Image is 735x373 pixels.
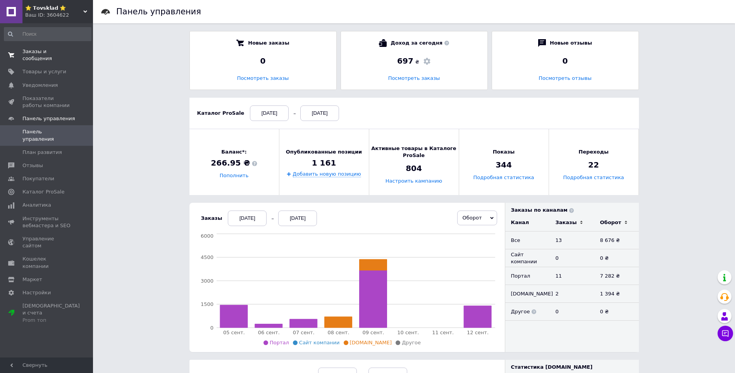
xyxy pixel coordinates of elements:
span: Аналитика [22,202,51,209]
tspan: 06 сент. [258,330,279,335]
tspan: 05 сент. [223,330,244,335]
span: План развития [22,149,62,156]
a: Посмотреть заказы [388,75,440,81]
div: Статистика [DOMAIN_NAME] [511,364,639,371]
span: Уведомления [22,82,58,89]
div: Заказы по каналам [511,207,639,214]
span: Переходы [578,149,608,155]
h1: Панель управления [116,7,201,16]
td: 13 [550,231,594,249]
span: 344 [496,160,512,171]
div: 0 [500,55,631,66]
span: 22 [588,160,599,171]
span: Покупатели [22,175,54,182]
td: 11 [550,267,594,285]
td: 7 282 ₴ [594,267,639,285]
span: Показатели работы компании [22,95,72,109]
span: [DEMOGRAPHIC_DATA] и счета [22,302,80,324]
tspan: 10 сент. [397,330,419,335]
td: Сайт компании [505,249,550,267]
a: Посмотреть отзывы [539,75,591,81]
div: Prom топ [22,317,80,324]
span: Баланс*: [211,149,257,155]
a: Подробная статистика [473,175,534,181]
span: Кошелек компании [22,256,72,269]
td: 0 [550,249,594,267]
span: Показы [493,149,515,155]
td: Другое [505,303,550,321]
div: [DATE] [228,211,267,226]
span: Активные товары в Каталоге ProSale [369,145,459,159]
a: Пополнить [220,173,249,179]
tspan: 4500 [200,254,213,260]
tspan: 08 сент. [327,330,349,335]
td: Портал [505,267,550,285]
a: Подробная статистика [563,175,624,181]
span: Оборот [463,215,482,221]
tspan: 3000 [200,278,213,284]
span: Отзывы [22,162,43,169]
span: 697 [397,56,413,66]
button: Чат с покупателем [718,326,733,341]
td: 0 ₴ [594,303,639,321]
span: 1 161 [312,157,336,168]
span: Инструменты вебмастера и SEO [22,215,72,229]
a: Посмотреть заказы [237,75,289,81]
tspan: 1500 [200,301,213,307]
a: Настроить кампанию [386,178,442,184]
tspan: 0 [210,325,213,331]
tspan: 6000 [200,233,213,239]
span: Панель управления [22,115,75,122]
span: Доход за сегодня [391,39,449,47]
span: Сайт компании [299,340,340,345]
td: Канал [505,214,550,231]
td: 8 676 ₴ [594,231,639,249]
div: [DATE] [300,105,339,121]
span: Настройки [22,289,51,296]
div: [DATE] [278,211,317,226]
span: [DOMAIN_NAME] [350,340,392,345]
span: ⭐ 𝗧𝗼𝘃𝘀𝗸𝗹𝗮𝗱 ⭐ [25,5,83,12]
td: [DOMAIN_NAME] [505,285,550,303]
td: 2 [550,285,594,303]
div: [DATE] [250,105,289,121]
span: Заказы и сообщения [22,48,72,62]
div: Каталог ProSale [197,110,244,117]
span: Маркет [22,276,42,283]
span: Опубликованные позиции [286,149,362,155]
span: 804 [406,163,422,174]
div: 0 [198,55,329,66]
span: Товары и услуги [22,68,66,75]
div: Оборот [600,219,621,226]
tspan: 09 сент. [362,330,384,335]
tspan: 07 сент. [293,330,314,335]
tspan: 11 сент. [432,330,454,335]
td: Все [505,231,550,249]
input: Поиск [4,27,91,41]
span: Панель управления [22,128,72,142]
a: Добавить новую позицию [293,171,361,177]
span: ₴ [415,59,419,66]
span: 266.95 ₴ [211,158,257,169]
span: Новые заказы [248,39,289,47]
div: Заказы [201,215,222,222]
span: Новые отзывы [550,39,592,47]
span: Другое [402,340,421,345]
td: 0 [550,303,594,321]
td: 0 ₴ [594,249,639,267]
span: Управление сайтом [22,235,72,249]
span: Каталог ProSale [22,188,64,195]
span: Портал [270,340,289,345]
tspan: 12 сент. [467,330,489,335]
td: 1 394 ₴ [594,285,639,303]
div: Заказы [556,219,577,226]
div: Ваш ID: 3604622 [25,12,93,19]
